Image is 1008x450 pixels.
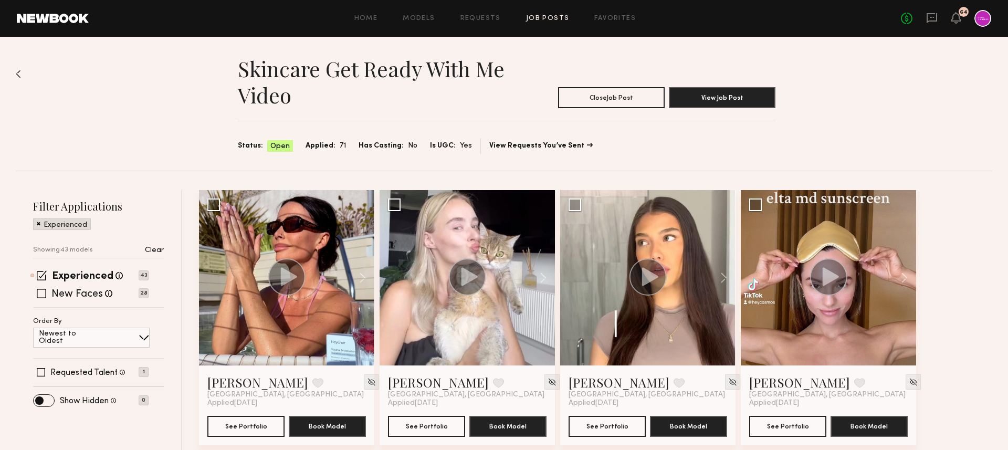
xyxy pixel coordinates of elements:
p: Order By [33,318,62,325]
p: 0 [139,395,149,405]
button: Book Model [469,416,547,437]
span: Status: [238,140,263,152]
button: Book Model [289,416,366,437]
a: [PERSON_NAME] [569,374,669,391]
p: Clear [145,247,164,254]
a: Job Posts [526,15,570,22]
button: See Portfolio [388,416,465,437]
a: Models [403,15,435,22]
p: Newest to Oldest [39,330,101,345]
a: Book Model [469,421,547,430]
img: Unhide Model [909,378,918,386]
div: Applied [DATE] [207,399,366,407]
a: Favorites [594,15,636,22]
img: Unhide Model [728,378,737,386]
button: See Portfolio [749,416,826,437]
label: Show Hidden [60,397,109,405]
button: See Portfolio [569,416,646,437]
div: Applied [DATE] [749,399,908,407]
img: Back to previous page [16,70,21,78]
span: Open [270,141,290,152]
span: [GEOGRAPHIC_DATA], [GEOGRAPHIC_DATA] [569,391,725,399]
h2: Filter Applications [33,199,164,213]
a: Requests [460,15,501,22]
a: Book Model [289,421,366,430]
span: Applied: [306,140,335,152]
a: [PERSON_NAME] [388,374,489,391]
p: 43 [139,270,149,280]
img: Unhide Model [367,378,376,386]
button: Book Model [831,416,908,437]
button: See Portfolio [207,416,285,437]
button: CloseJob Post [558,87,665,108]
span: [GEOGRAPHIC_DATA], [GEOGRAPHIC_DATA] [749,391,906,399]
a: [PERSON_NAME] [207,374,308,391]
label: Experienced [52,271,113,282]
div: Applied [DATE] [388,399,547,407]
label: Requested Talent [50,369,118,377]
h1: Skincare Get Ready with Me Video [238,56,507,108]
a: Book Model [650,421,727,430]
span: [GEOGRAPHIC_DATA], [GEOGRAPHIC_DATA] [207,391,364,399]
button: Book Model [650,416,727,437]
span: Yes [460,140,472,152]
a: Home [354,15,378,22]
p: Showing 43 models [33,247,93,254]
div: 64 [960,9,968,15]
a: View Requests You’ve Sent [489,142,593,150]
span: Has Casting: [359,140,404,152]
p: Experienced [44,222,87,229]
span: No [408,140,417,152]
label: New Faces [51,289,103,300]
p: 28 [139,288,149,298]
button: View Job Post [669,87,775,108]
span: Is UGC: [430,140,456,152]
div: Applied [DATE] [569,399,727,407]
span: 71 [340,140,346,152]
a: [PERSON_NAME] [749,374,850,391]
span: [GEOGRAPHIC_DATA], [GEOGRAPHIC_DATA] [388,391,544,399]
p: 1 [139,367,149,377]
img: Unhide Model [548,378,556,386]
a: Book Model [831,421,908,430]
